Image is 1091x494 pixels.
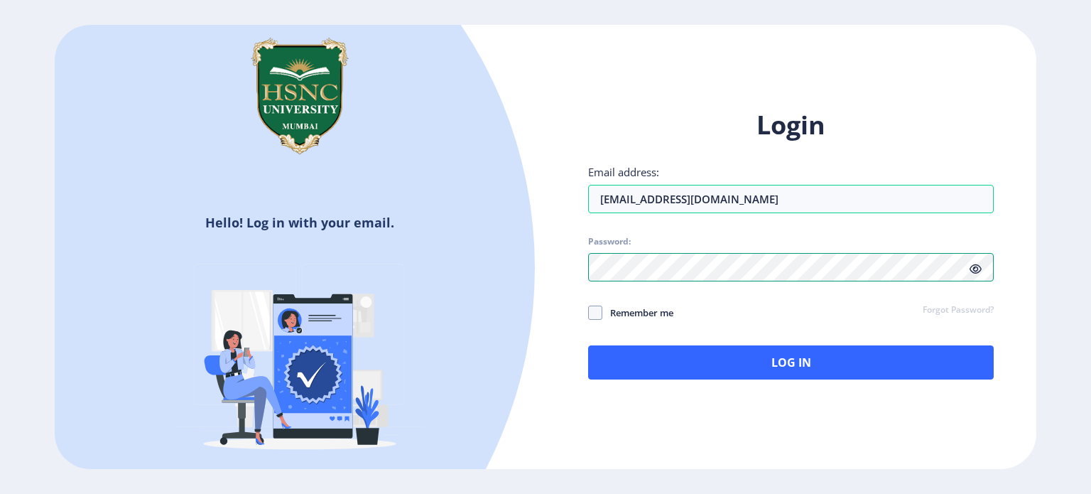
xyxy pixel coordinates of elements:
button: Log In [588,345,994,380]
img: Verified-rafiki.svg [175,237,424,485]
span: Remember me [602,304,673,321]
label: Password: [588,236,631,247]
h1: Login [588,108,994,142]
input: Email address [588,185,994,213]
label: Email address: [588,165,659,179]
a: Forgot Password? [923,304,994,317]
img: hsnc.png [229,25,371,167]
